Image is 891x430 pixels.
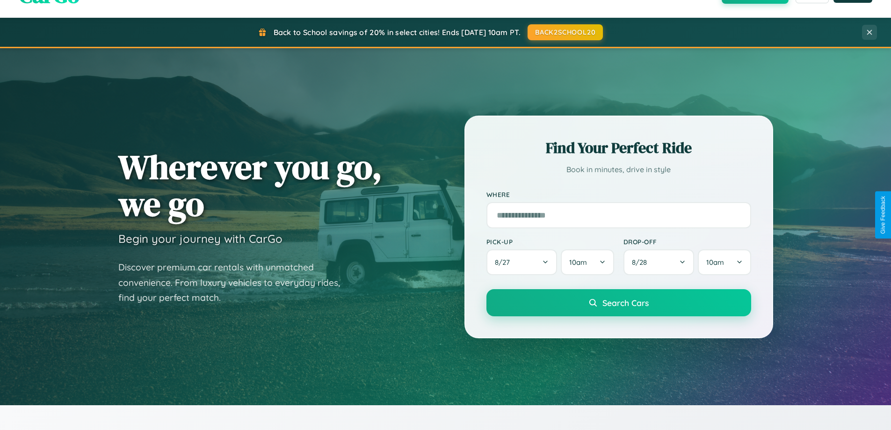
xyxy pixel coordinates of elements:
span: 10am [569,258,587,267]
span: 8 / 27 [495,258,514,267]
p: Discover premium car rentals with unmatched convenience. From luxury vehicles to everyday rides, ... [118,260,352,306]
button: BACK2SCHOOL20 [528,24,603,40]
h2: Find Your Perfect Ride [486,138,751,158]
h3: Begin your journey with CarGo [118,232,283,246]
button: 10am [561,249,614,275]
p: Book in minutes, drive in style [486,163,751,176]
button: 8/28 [623,249,695,275]
button: 8/27 [486,249,558,275]
label: Where [486,190,751,198]
span: Back to School savings of 20% in select cities! Ends [DATE] 10am PT. [274,28,521,37]
div: Give Feedback [880,196,886,234]
h1: Wherever you go, we go [118,148,382,222]
label: Drop-off [623,238,751,246]
button: 10am [698,249,751,275]
span: Search Cars [602,298,649,308]
span: 8 / 28 [632,258,652,267]
label: Pick-up [486,238,614,246]
span: 10am [706,258,724,267]
button: Search Cars [486,289,751,316]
